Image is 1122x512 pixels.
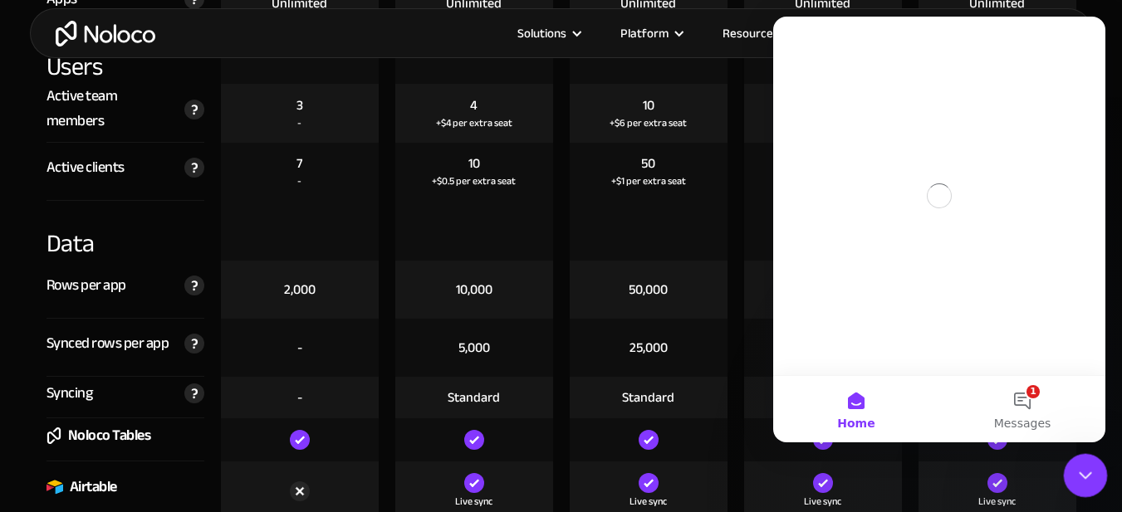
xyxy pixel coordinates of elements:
[641,154,655,173] div: 50
[610,115,687,131] div: +$6 per extra seat
[611,173,686,189] div: +$1 per extra seat
[643,96,654,115] div: 10
[517,22,566,44] div: Solutions
[620,22,669,44] div: Platform
[47,201,204,261] div: Data
[702,22,812,44] div: Resources
[432,173,516,189] div: +$0.5 per extra seat
[978,493,1016,510] div: Live sync
[284,280,316,299] div: 2,000
[56,21,155,46] a: home
[773,17,1105,442] iframe: Intercom live chat
[47,155,125,180] div: Active clients
[297,339,302,357] div: -
[630,339,668,357] div: 25,000
[630,493,667,510] div: Live sync
[456,280,492,299] div: 10,000
[455,493,492,510] div: Live sync
[600,22,702,44] div: Platform
[47,331,169,356] div: Synced rows per app
[497,22,600,44] div: Solutions
[68,423,151,448] div: Noloco Tables
[47,84,176,134] div: Active team members
[296,96,303,115] div: 3
[458,339,490,357] div: 5,000
[468,154,480,173] div: 10
[804,493,841,510] div: Live sync
[629,280,668,299] div: 50,000
[1064,454,1108,498] iframe: Intercom live chat
[622,388,674,407] div: Standard
[297,115,301,131] div: -
[723,22,779,44] div: Resources
[297,173,301,189] div: -
[296,154,302,173] div: 7
[47,381,93,406] div: Syncing
[297,388,302,407] div: -
[70,475,117,500] div: Airtable
[448,388,500,407] div: Standard
[436,115,512,131] div: +$4 per extra seat
[470,96,478,115] div: 4
[47,273,126,298] div: Rows per app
